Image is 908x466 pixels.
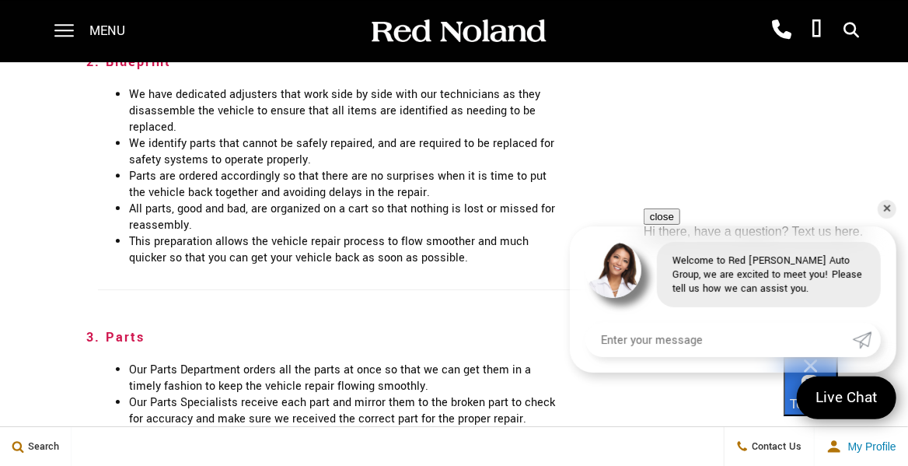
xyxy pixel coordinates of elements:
img: Red Noland Auto Group [368,18,547,45]
h3: 2. Blueprint [86,46,822,79]
span: Contact Us [749,440,802,454]
li: We have dedicated adjusters that work side by side with our technicians as they disassemble the v... [129,86,565,135]
li: This preparation allows the vehicle repair process to flow smoother and much quicker so that you ... [129,233,565,266]
h3: 3. Parts [86,321,822,354]
input: Enter your message [585,323,853,357]
iframe: podium webchat widget prompt [644,208,908,377]
a: Submit [853,323,881,357]
iframe: podium webchat widget bubble [784,357,908,435]
span: Search [24,440,59,454]
li: Parts are ordered accordingly so that there are no surprises when it is time to put the vehicle b... [129,168,565,201]
li: Our Parts Department orders all the parts at once so that we can get them in a timely fashion to ... [129,362,565,394]
span: Live Chat [808,387,885,408]
span: My Profile [842,440,896,453]
li: Our Parts Specialists receive each part and mirror them to the broken part to check for accuracy ... [129,394,565,427]
li: All parts, good and bad, are organized on a cart so that nothing is lost or missed for reassembly. [129,201,565,233]
button: Open user profile menu [815,427,908,466]
li: We identify parts that cannot be safely repaired, and are required to be replaced for safety syst... [129,135,565,168]
a: Live Chat [797,377,896,419]
div: Welcome to Red [PERSON_NAME] Auto Group, we are excited to meet you! Please tell us how we can as... [657,242,881,307]
img: Agent profile photo [585,242,641,298]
